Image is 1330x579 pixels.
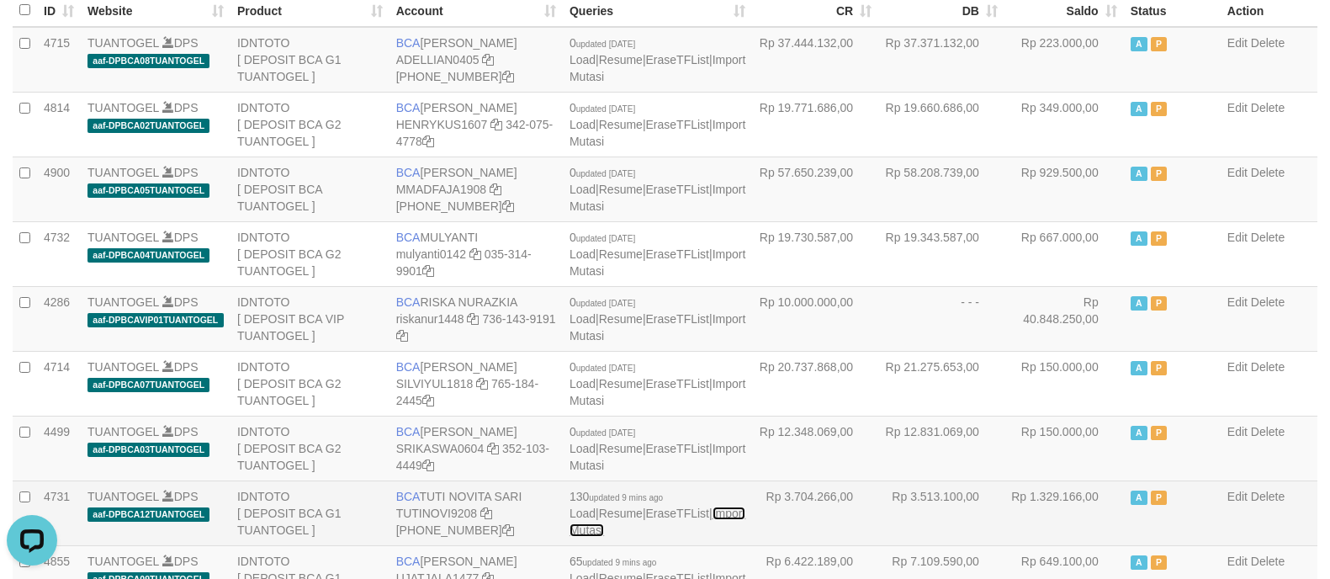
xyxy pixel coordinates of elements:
td: Rp 19.343.587,00 [878,221,1004,286]
a: riskanur1448 [396,312,464,326]
span: Paused [1151,361,1168,375]
a: Edit [1227,295,1248,309]
td: Rp 3.704.266,00 [752,481,878,545]
td: IDNTOTO [ DEPOSIT BCA G1 TUANTOGEL ] [230,481,389,545]
a: Resume [599,183,643,196]
span: BCA [396,166,421,179]
a: ADELLIAN0405 [396,53,480,66]
span: aaf-DPBCA04TUANTOGEL [87,248,209,263]
a: Load [570,53,596,66]
span: Paused [1151,167,1168,181]
td: Rp 150.000,00 [1004,416,1124,481]
span: Active [1131,231,1147,246]
a: TUTINOVI9208 [396,507,477,520]
td: Rp 667.000,00 [1004,221,1124,286]
span: aaf-DPBCA05TUANTOGEL [87,183,209,198]
a: Edit [1227,425,1248,438]
td: DPS [81,481,230,545]
a: Copy ADELLIAN0405 to clipboard [482,53,494,66]
td: - - - [878,286,1004,351]
td: DPS [81,27,230,93]
a: TUANTOGEL [87,166,159,179]
button: Open LiveChat chat widget [7,7,57,57]
td: IDNTOTO [ DEPOSIT BCA G2 TUANTOGEL ] [230,92,389,157]
a: EraseTFList [646,118,709,131]
span: Paused [1151,555,1168,570]
td: DPS [81,221,230,286]
td: Rp 929.500,00 [1004,157,1124,221]
td: Rp 58.208.739,00 [878,157,1004,221]
a: Copy MMADFAJA1908 to clipboard [490,183,501,196]
span: 130 [570,490,663,503]
span: 0 [570,360,635,374]
span: | | | [570,36,745,83]
span: updated [DATE] [576,40,635,49]
a: TUANTOGEL [87,101,159,114]
span: updated [DATE] [576,169,635,178]
a: Copy 3521034449 to clipboard [422,459,434,472]
span: updated [DATE] [576,299,635,308]
a: Delete [1251,360,1285,374]
a: Import Mutasi [570,442,745,472]
a: mulyanti0142 [396,247,466,261]
td: Rp 150.000,00 [1004,351,1124,416]
a: Copy SRIKASWA0604 to clipboard [487,442,499,455]
a: Edit [1227,36,1248,50]
td: RISKA NURAZKIA 736-143-9191 [389,286,563,351]
a: Copy SILVIYUL1818 to clipboard [476,377,488,390]
span: BCA [396,36,421,50]
a: Load [570,183,596,196]
td: DPS [81,286,230,351]
a: Import Mutasi [570,53,745,83]
span: | | | [570,425,745,472]
td: Rp 19.771.686,00 [752,92,878,157]
a: Edit [1227,555,1248,568]
span: Paused [1151,491,1168,505]
a: Copy HENRYKUS1607 to clipboard [490,118,502,131]
td: TUTI NOVITA SARI [PHONE_NUMBER] [389,481,563,545]
td: Rp 57.650.239,00 [752,157,878,221]
a: Resume [599,507,643,520]
a: Load [570,118,596,131]
span: Paused [1151,102,1168,116]
a: Delete [1251,425,1285,438]
span: | | | [570,166,745,213]
td: Rp 19.730.587,00 [752,221,878,286]
a: EraseTFList [646,377,709,390]
span: | | | [570,101,745,148]
a: Resume [599,312,643,326]
a: Copy 5655032115 to clipboard [502,70,514,83]
span: 0 [570,231,635,244]
a: Resume [599,53,643,66]
td: MULYANTI 035-314-9901 [389,221,563,286]
a: Delete [1251,36,1285,50]
span: Active [1131,37,1147,51]
td: [PERSON_NAME] 352-103-4449 [389,416,563,481]
td: 4714 [37,351,81,416]
td: Rp 3.513.100,00 [878,481,1004,545]
a: EraseTFList [646,507,709,520]
span: | | | [570,295,745,343]
span: Active [1131,102,1147,116]
span: | | | [570,490,745,537]
td: Rp 37.444.132,00 [752,27,878,93]
td: DPS [81,157,230,221]
span: aaf-DPBCAVIP01TUANTOGEL [87,313,224,327]
span: BCA [396,425,421,438]
a: Delete [1251,295,1285,309]
a: Resume [599,247,643,261]
span: aaf-DPBCA02TUANTOGEL [87,119,209,133]
a: TUANTOGEL [87,36,159,50]
span: BCA [396,231,421,244]
a: Copy TUTINOVI9208 to clipboard [480,507,492,520]
a: Load [570,442,596,455]
td: Rp 12.348.069,00 [752,416,878,481]
a: Resume [599,377,643,390]
a: Edit [1227,166,1248,179]
a: SRIKASWA0604 [396,442,485,455]
span: updated [DATE] [576,428,635,438]
span: BCA [396,360,421,374]
a: Load [570,312,596,326]
a: TUANTOGEL [87,231,159,244]
span: | | | [570,360,745,407]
